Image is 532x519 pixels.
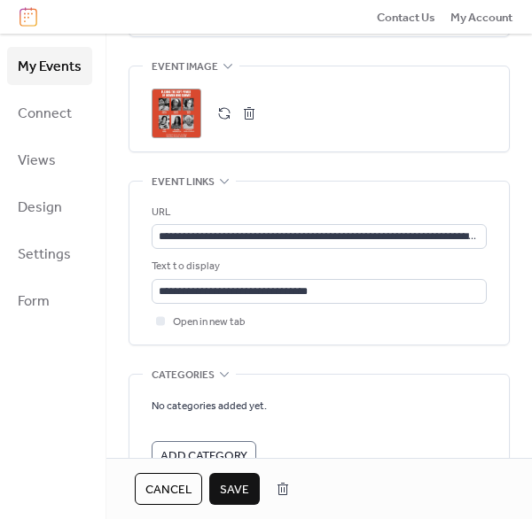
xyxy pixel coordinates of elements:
[377,9,435,27] span: Contact Us
[450,8,512,26] a: My Account
[450,9,512,27] span: My Account
[18,241,71,268] span: Settings
[377,8,435,26] a: Contact Us
[18,194,62,221] span: Design
[20,7,37,27] img: logo
[152,58,218,75] span: Event image
[209,473,260,505] button: Save
[135,473,202,505] button: Cancel
[7,235,92,273] a: Settings
[7,141,92,179] a: Views
[220,481,249,499] span: Save
[18,147,56,174] span: Views
[7,282,92,320] a: Form
[7,94,92,132] a: Connect
[160,447,247,465] span: Add Category
[18,288,50,315] span: Form
[7,188,92,226] a: Design
[18,53,82,81] span: My Events
[152,204,483,221] div: URL
[7,47,92,85] a: My Events
[173,314,246,331] span: Open in new tab
[145,481,192,499] span: Cancel
[152,366,215,383] span: Categories
[152,398,267,415] span: No categories added yet.
[152,258,483,275] div: Text to display
[152,441,256,469] button: Add Category
[152,89,201,138] div: ;
[18,100,72,128] span: Connect
[152,173,215,190] span: Event links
